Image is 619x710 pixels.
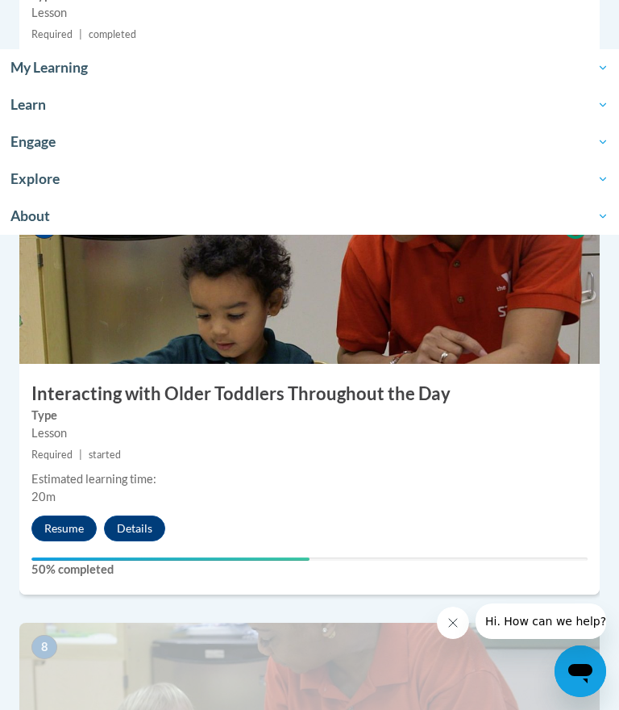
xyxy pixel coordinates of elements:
[19,203,600,364] img: Course Image
[10,95,609,115] span: Learn
[555,645,606,697] iframe: Button to launch messaging window
[31,635,57,659] span: 8
[31,558,309,561] div: Your progress
[31,470,588,488] div: Estimated learning time:
[10,207,609,226] span: About
[476,603,606,639] iframe: Message from company
[31,561,588,578] label: 50% completed
[19,382,600,407] h3: Interacting with Older Toddlers Throughout the Day
[31,490,56,503] span: 20m
[31,28,73,40] span: Required
[31,424,588,442] div: Lesson
[89,28,136,40] span: completed
[10,58,609,77] span: My Learning
[31,516,97,541] button: Resume
[31,449,73,461] span: Required
[31,4,588,22] div: Lesson
[10,132,609,152] span: Engage
[31,407,588,424] label: Type
[437,607,469,639] iframe: Close message
[89,449,121,461] span: started
[104,516,165,541] button: Details
[79,449,82,461] span: |
[10,169,609,189] span: Explore
[79,28,82,40] span: |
